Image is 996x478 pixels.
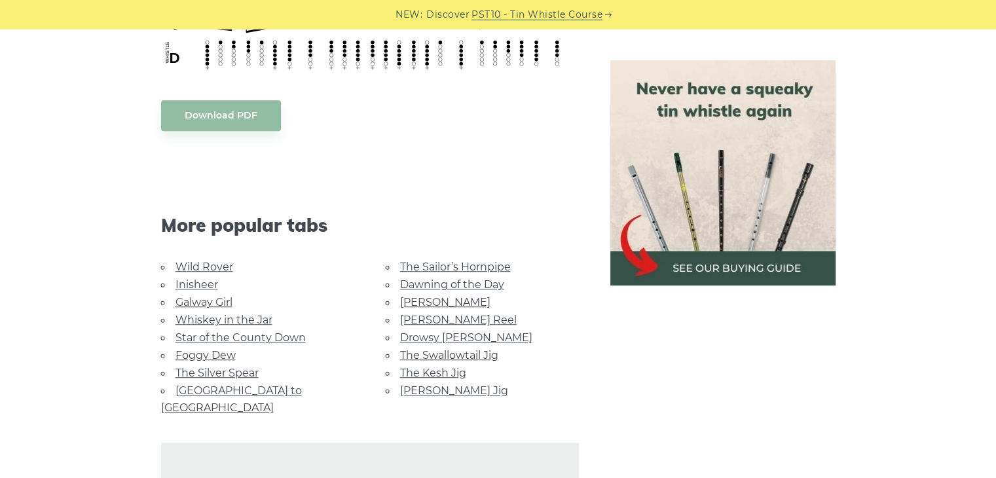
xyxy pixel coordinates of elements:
[400,314,517,326] a: [PERSON_NAME] Reel
[400,349,498,361] a: The Swallowtail Jig
[161,214,579,236] span: More popular tabs
[610,60,836,285] img: tin whistle buying guide
[400,278,504,291] a: Dawning of the Day
[400,331,532,344] a: Drowsy [PERSON_NAME]
[175,367,259,379] a: The Silver Spear
[175,261,233,273] a: Wild Rover
[426,7,470,22] span: Discover
[400,367,466,379] a: The Kesh Jig
[175,278,218,291] a: Inisheer
[400,384,508,397] a: [PERSON_NAME] Jig
[175,331,306,344] a: Star of the County Down
[161,384,302,414] a: [GEOGRAPHIC_DATA] to [GEOGRAPHIC_DATA]
[175,349,236,361] a: Foggy Dew
[175,314,272,326] a: Whiskey in the Jar
[400,296,490,308] a: [PERSON_NAME]
[175,296,232,308] a: Galway Girl
[161,100,281,131] a: Download PDF
[400,261,511,273] a: The Sailor’s Hornpipe
[471,7,602,22] a: PST10 - Tin Whistle Course
[396,7,422,22] span: NEW:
